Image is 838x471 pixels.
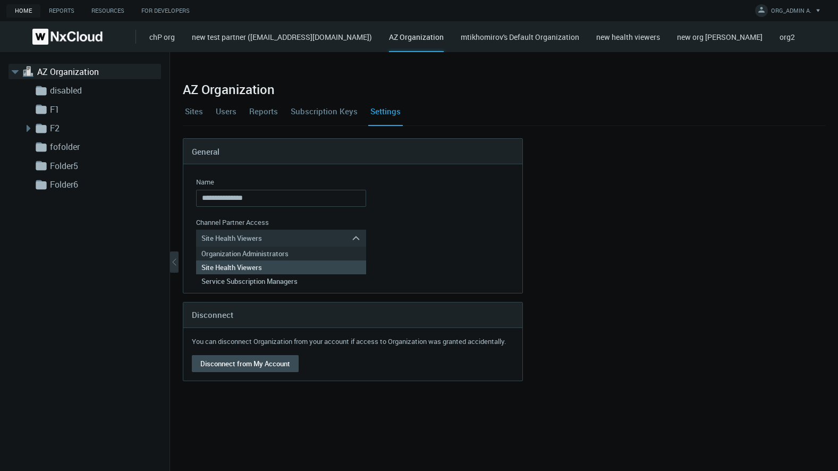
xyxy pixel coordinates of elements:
[40,4,83,18] a: Reports
[183,97,205,125] a: Sites
[133,4,198,18] a: For Developers
[196,177,214,188] label: Name
[183,82,825,97] h2: AZ Organization
[6,4,40,18] a: Home
[192,337,506,347] div: You can disconnect Organization from your account if access to Organization was granted accidenta...
[201,274,361,288] div: Service Subscription Managers
[50,103,156,116] a: F1
[149,32,175,42] a: chP org
[389,31,444,52] div: AZ Organization
[50,84,156,97] a: disabled
[196,217,269,228] label: Channel Partner Access
[780,32,795,42] a: org2
[50,122,156,134] a: F2
[214,97,239,125] a: Users
[192,310,514,319] h4: Disconnect
[50,140,156,153] a: fofolder
[83,4,133,18] a: Resources
[50,159,156,172] a: Folder5
[289,97,360,125] a: Subscription Keys
[50,178,156,191] a: Folder6
[677,32,763,42] a: new org [PERSON_NAME]
[201,247,361,260] div: Organization Administrators
[771,6,811,19] span: ORG_ADMIN A.
[368,97,403,125] a: Settings
[196,230,351,247] div: Site Health Viewers
[596,32,660,42] a: new health viewers
[192,32,372,42] a: new test partner ([EMAIL_ADDRESS][DOMAIN_NAME])
[37,65,143,78] a: AZ Organization
[201,260,361,274] div: Site Health Viewers
[461,32,579,42] a: mtikhomirov's Default Organization
[32,29,103,45] img: Nx Cloud logo
[192,355,299,372] button: Disconnect from My Account
[247,97,280,125] a: Reports
[192,147,514,156] h4: General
